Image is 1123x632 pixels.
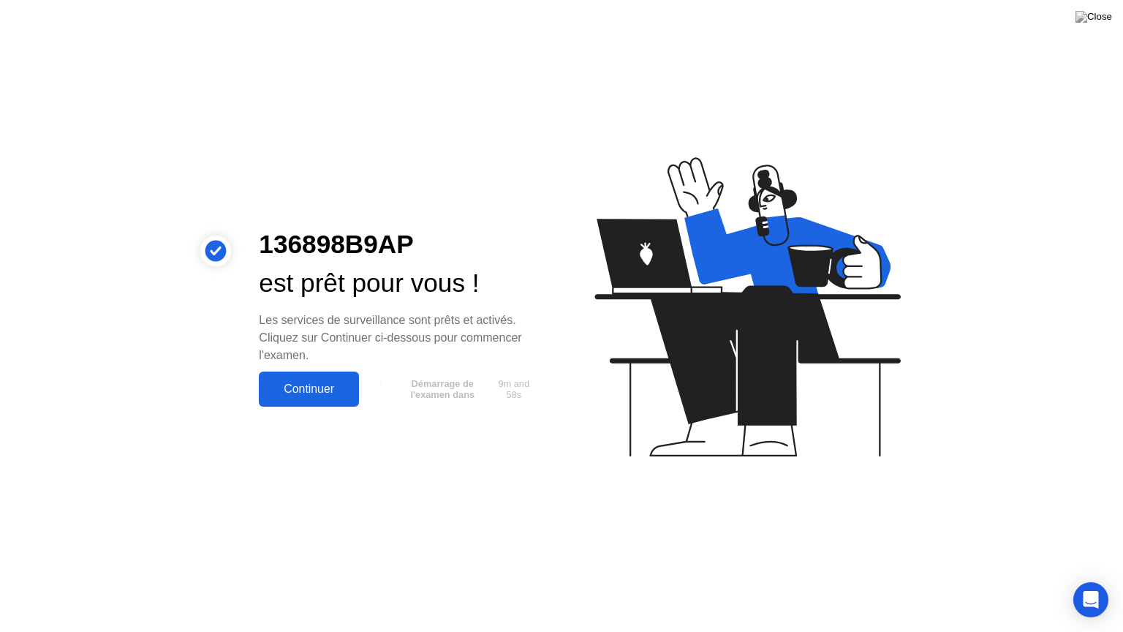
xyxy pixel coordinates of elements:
[259,225,538,264] div: 136898B9AP
[259,264,538,303] div: est prêt pour vous !
[263,383,355,396] div: Continuer
[1073,582,1108,617] div: Open Intercom Messenger
[495,378,533,400] span: 9m and 58s
[1075,11,1112,23] img: Close
[259,312,538,364] div: Les services de surveillance sont prêts et activés. Cliquez sur Continuer ci-dessous pour commenc...
[366,375,538,403] button: Démarrage de l'examen dans9m and 58s
[259,372,359,407] button: Continuer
